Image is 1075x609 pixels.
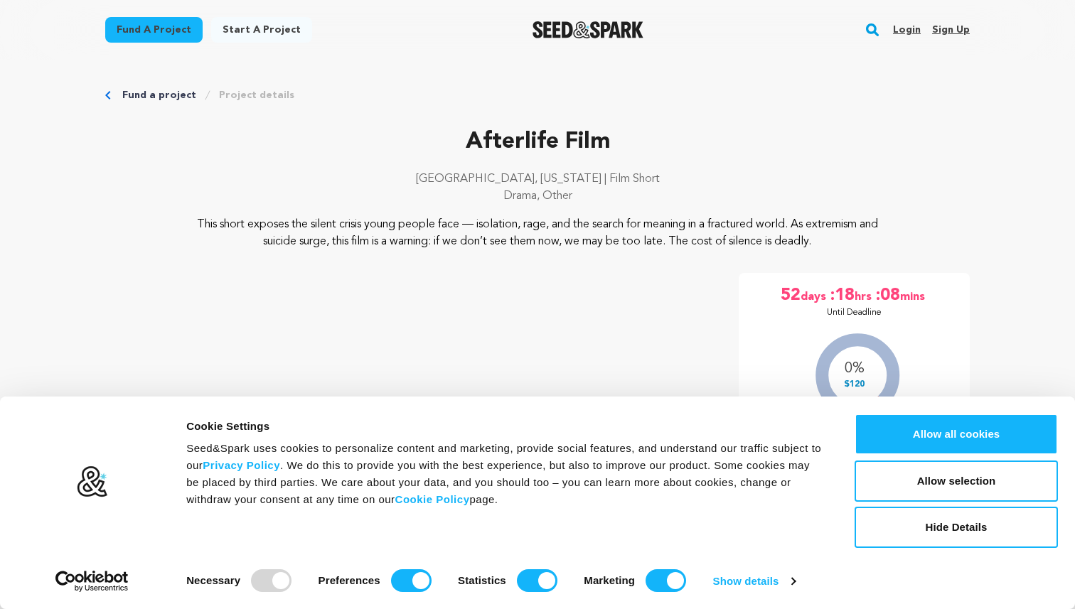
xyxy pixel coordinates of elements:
[105,188,970,205] p: Drama, Other
[855,507,1058,548] button: Hide Details
[203,459,280,471] a: Privacy Policy
[875,284,900,307] span: :08
[105,88,970,102] div: Breadcrumb
[533,21,644,38] a: Seed&Spark Homepage
[105,171,970,188] p: [GEOGRAPHIC_DATA], [US_STATE] | Film Short
[458,574,506,586] strong: Statistics
[855,460,1058,502] button: Allow selection
[533,21,644,38] img: Seed&Spark Logo Dark Mode
[900,284,928,307] span: mins
[932,18,970,41] a: Sign up
[122,88,196,102] a: Fund a project
[76,465,108,498] img: logo
[192,216,884,250] p: This short exposes the silent crisis young people face — isolation, rage, and the search for mean...
[395,493,470,505] a: Cookie Policy
[105,125,970,159] p: Afterlife Film
[211,17,312,43] a: Start a project
[781,284,801,307] span: 52
[801,284,829,307] span: days
[713,571,796,592] a: Show details
[219,88,294,102] a: Project details
[584,574,635,586] strong: Marketing
[829,284,855,307] span: :18
[319,574,380,586] strong: Preferences
[105,17,203,43] a: Fund a project
[855,414,1058,455] button: Allow all cookies
[30,571,154,592] a: Usercentrics Cookiebot - opens in a new window
[855,284,875,307] span: hrs
[186,440,823,508] div: Seed&Spark uses cookies to personalize content and marketing, provide social features, and unders...
[827,307,882,318] p: Until Deadline
[893,18,921,41] a: Login
[186,418,823,435] div: Cookie Settings
[186,574,240,586] strong: Necessary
